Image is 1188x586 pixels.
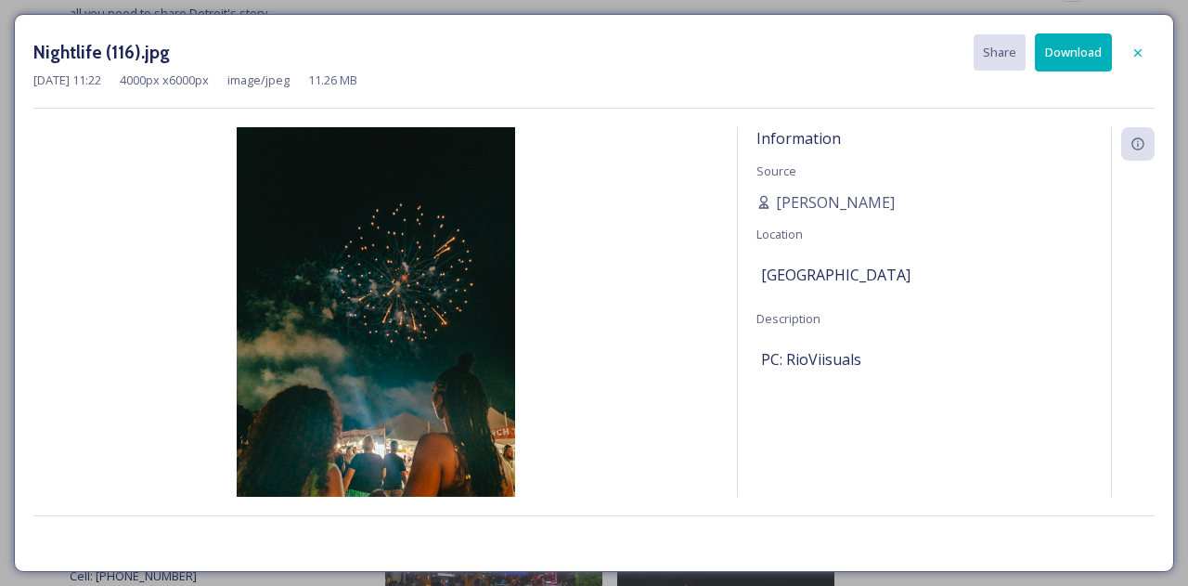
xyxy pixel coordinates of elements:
[776,191,895,214] span: [PERSON_NAME]
[227,72,290,89] span: image/jpeg
[1035,33,1112,72] button: Download
[308,72,357,89] span: 11.26 MB
[761,264,910,286] span: [GEOGRAPHIC_DATA]
[120,72,209,89] span: 4000 px x 6000 px
[33,39,170,66] h3: Nightlife (116).jpg
[756,226,803,242] span: Location
[756,128,841,149] span: Information
[33,127,718,546] img: Nightlife%20(116).jpg
[756,163,796,179] span: Source
[974,34,1026,71] button: Share
[761,348,861,371] span: PC: RioViisuals
[756,310,820,327] span: Description
[33,72,101,89] span: [DATE] 11:22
